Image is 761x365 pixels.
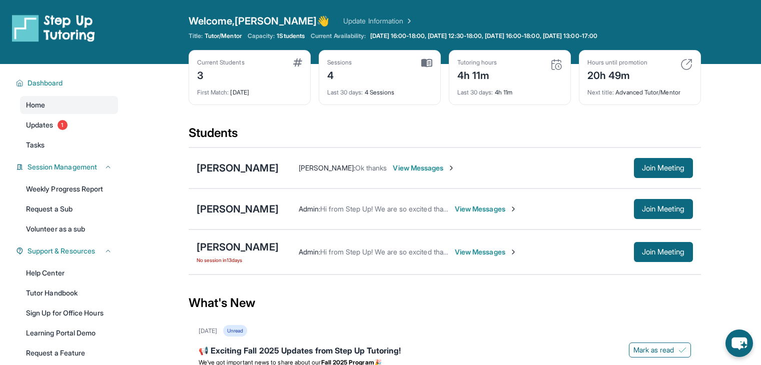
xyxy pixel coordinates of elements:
[20,220,118,238] a: Volunteer as a sub
[24,162,112,172] button: Session Management
[20,180,118,198] a: Weekly Progress Report
[678,346,686,354] img: Mark as read
[642,249,685,255] span: Join Meeting
[457,58,497,66] div: Tutoring hours
[20,96,118,114] a: Home
[299,163,355,172] span: [PERSON_NAME] :
[277,32,305,40] span: 1 Students
[24,78,112,88] button: Dashboard
[199,344,691,358] div: 📢 Exciting Fall 2025 Updates from Step Up Tutoring!
[20,116,118,134] a: Updates1
[197,58,245,66] div: Current Students
[509,205,517,213] img: Chevron-Right
[205,32,242,40] span: Tutor/Mentor
[197,240,279,254] div: [PERSON_NAME]
[197,82,302,96] div: [DATE]
[58,120,68,130] span: 1
[299,247,320,256] span: Admin :
[327,58,352,66] div: Sessions
[455,204,517,214] span: View Messages
[20,324,118,342] a: Learning Portal Demo
[197,88,229,96] span: First Match :
[421,58,432,67] img: card
[197,161,279,175] div: [PERSON_NAME]
[550,58,562,70] img: card
[327,82,432,96] div: 4 Sessions
[642,165,685,171] span: Join Meeting
[457,88,493,96] span: Last 30 days :
[20,136,118,154] a: Tasks
[20,284,118,302] a: Tutor Handbook
[20,344,118,362] a: Request a Feature
[26,100,45,110] span: Home
[26,120,54,130] span: Updates
[447,164,455,172] img: Chevron-Right
[293,58,302,66] img: card
[587,66,647,82] div: 20h 49m
[28,78,63,88] span: Dashboard
[311,32,366,40] span: Current Availability:
[26,140,45,150] span: Tasks
[680,58,692,70] img: card
[642,206,685,212] span: Join Meeting
[20,304,118,322] a: Sign Up for Office Hours
[587,88,614,96] span: Next title :
[633,345,674,355] span: Mark as read
[509,248,517,256] img: Chevron-Right
[197,202,279,216] div: [PERSON_NAME]
[20,200,118,218] a: Request a Sub
[197,256,279,264] span: No session in 13 days
[299,204,320,213] span: Admin :
[634,242,693,262] button: Join Meeting
[248,32,275,40] span: Capacity:
[189,14,330,28] span: Welcome, [PERSON_NAME] 👋
[24,246,112,256] button: Support & Resources
[199,327,217,335] div: [DATE]
[12,14,95,42] img: logo
[370,32,597,40] span: [DATE] 16:00-18:00, [DATE] 12:30-18:00, [DATE] 16:00-18:00, [DATE] 13:00-17:00
[223,325,247,336] div: Unread
[189,281,701,325] div: What's New
[189,32,203,40] span: Title:
[368,32,599,40] a: [DATE] 16:00-18:00, [DATE] 12:30-18:00, [DATE] 16:00-18:00, [DATE] 13:00-17:00
[587,58,647,66] div: Hours until promotion
[343,16,413,26] a: Update Information
[587,82,692,96] div: Advanced Tutor/Mentor
[634,199,693,219] button: Join Meeting
[28,246,95,256] span: Support & Resources
[457,82,562,96] div: 4h 11m
[393,163,455,173] span: View Messages
[355,163,387,172] span: Ok thanks
[327,66,352,82] div: 4
[189,125,701,147] div: Students
[403,16,413,26] img: Chevron Right
[197,66,245,82] div: 3
[629,342,691,357] button: Mark as read
[20,264,118,282] a: Help Center
[28,162,97,172] span: Session Management
[634,158,693,178] button: Join Meeting
[725,329,753,357] button: chat-button
[455,247,517,257] span: View Messages
[327,88,363,96] span: Last 30 days :
[457,66,497,82] div: 4h 11m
